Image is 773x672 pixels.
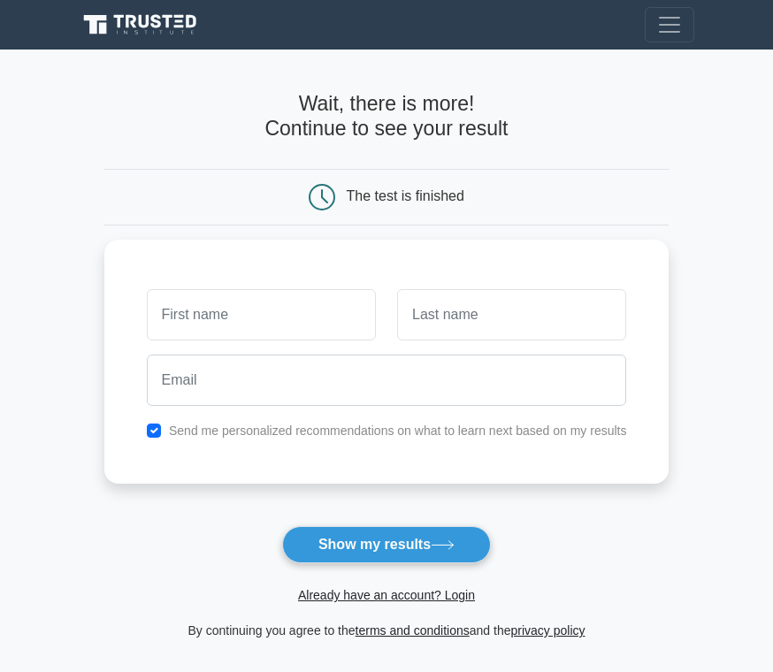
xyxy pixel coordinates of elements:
[104,92,670,141] h4: Wait, there is more! Continue to see your result
[282,526,491,563] button: Show my results
[94,620,680,641] div: By continuing you agree to the and the
[645,7,694,42] button: Toggle navigation
[356,623,470,638] a: terms and conditions
[147,355,627,406] input: Email
[147,289,376,340] input: First name
[511,623,585,638] a: privacy policy
[169,424,627,438] label: Send me personalized recommendations on what to learn next based on my results
[298,588,475,602] a: Already have an account? Login
[397,289,626,340] input: Last name
[347,188,464,203] div: The test is finished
